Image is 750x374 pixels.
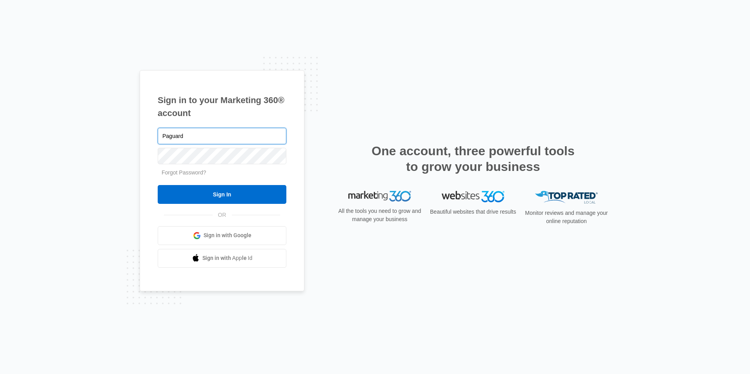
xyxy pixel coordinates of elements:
[429,208,517,216] p: Beautiful websites that drive results
[158,94,286,120] h1: Sign in to your Marketing 360® account
[369,143,577,174] h2: One account, three powerful tools to grow your business
[162,169,206,176] a: Forgot Password?
[158,128,286,144] input: Email
[158,185,286,204] input: Sign In
[213,211,232,219] span: OR
[202,254,253,262] span: Sign in with Apple Id
[336,207,424,223] p: All the tools you need to grow and manage your business
[348,191,411,202] img: Marketing 360
[204,231,251,240] span: Sign in with Google
[442,191,504,202] img: Websites 360
[522,209,610,225] p: Monitor reviews and manage your online reputation
[535,191,598,204] img: Top Rated Local
[158,249,286,268] a: Sign in with Apple Id
[158,226,286,245] a: Sign in with Google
